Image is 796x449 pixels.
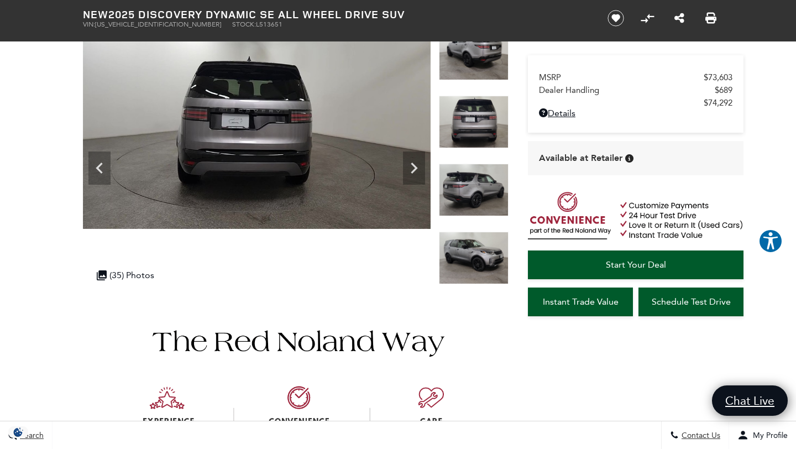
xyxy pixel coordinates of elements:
span: [US_VEHICLE_IDENTIFICATION_NUMBER] [95,20,221,28]
a: Print this New 2025 Discovery Dynamic SE All Wheel Drive SUV [705,12,716,25]
h1: 2025 Discovery Dynamic SE All Wheel Drive SUV [83,8,589,20]
img: New 2025 Eiger Grey LAND ROVER Dynamic SE image 7 [83,33,431,229]
span: Dealer Handling [539,85,715,95]
span: $74,292 [704,98,732,108]
button: Compare Vehicle [639,10,656,27]
a: $74,292 [539,98,732,108]
span: Schedule Test Drive [652,296,731,307]
div: Previous [88,152,111,185]
button: Explore your accessibility options [758,229,783,253]
img: Opt-Out Icon [6,426,31,438]
a: Dealer Handling $689 [539,85,732,95]
aside: Accessibility Help Desk [758,229,783,255]
a: MSRP $73,603 [539,72,732,82]
span: Start Your Deal [606,259,666,270]
img: New 2025 Eiger Grey LAND ROVER Dynamic SE image 11 [439,28,509,80]
img: New 2025 Eiger Grey LAND ROVER Dynamic SE image 12 [439,96,509,148]
span: L513651 [256,20,282,28]
span: MSRP [539,72,704,82]
a: Details [539,108,732,118]
img: New 2025 Eiger Grey LAND ROVER Dynamic SE image 13 [439,164,509,216]
span: $689 [715,85,732,95]
a: Instant Trade Value [528,288,633,316]
div: Vehicle is in stock and ready for immediate delivery. Due to demand, availability is subject to c... [625,154,633,163]
div: (35) Photos [91,264,160,286]
span: Available at Retailer [539,152,622,164]
strong: New [83,7,108,22]
span: Contact Us [679,431,720,440]
span: Stock: [232,20,256,28]
a: Chat Live [712,385,788,416]
a: Start Your Deal [528,250,743,279]
img: New 2025 Eiger Grey LAND ROVER Dynamic SE image 14 [439,232,509,284]
span: Chat Live [720,393,780,408]
span: Instant Trade Value [543,296,619,307]
button: Save vehicle [604,9,628,27]
button: Open user profile menu [729,421,796,449]
div: Next [403,152,425,185]
span: My Profile [748,431,788,440]
a: Schedule Test Drive [638,288,743,316]
span: $73,603 [704,72,732,82]
section: Click to Open Cookie Consent Modal [6,426,31,438]
span: VIN: [83,20,95,28]
a: Share this New 2025 Discovery Dynamic SE All Wheel Drive SUV [674,12,684,25]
